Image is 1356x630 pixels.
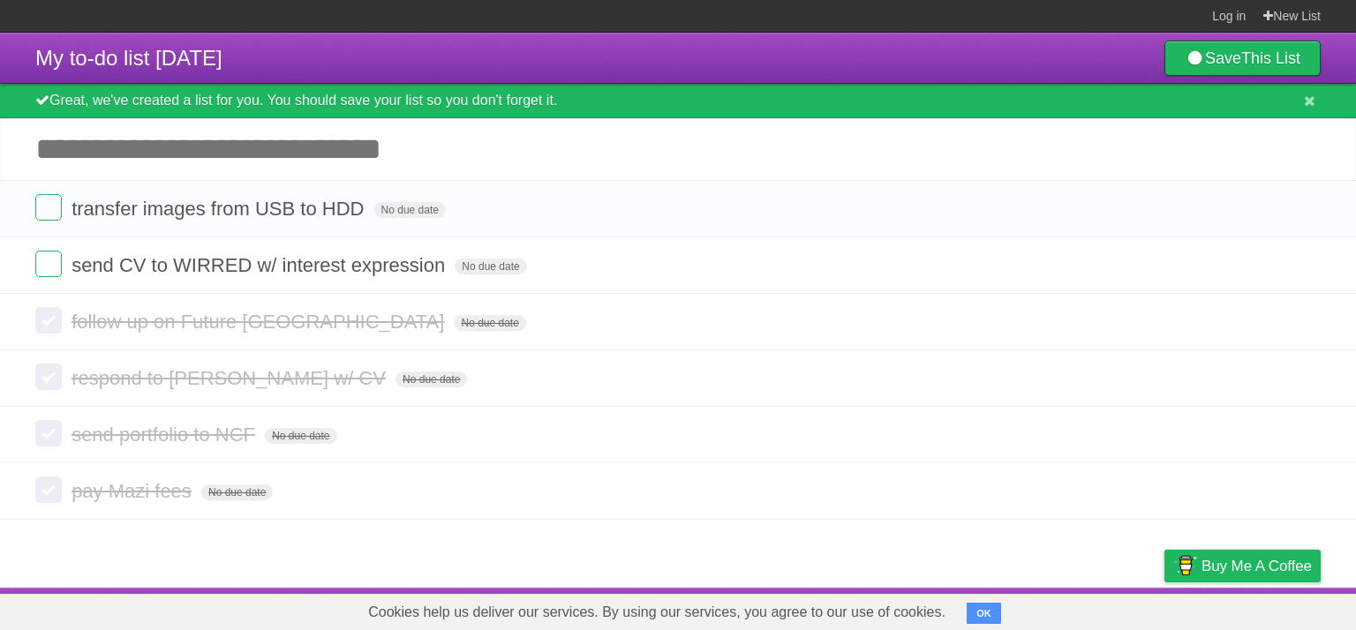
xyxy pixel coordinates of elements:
[1202,551,1312,581] span: Buy me a coffee
[1241,49,1300,67] b: This List
[72,367,390,389] span: respond to [PERSON_NAME] w/ CV
[72,424,260,446] span: send portfolio to NCF
[455,259,526,274] span: No due date
[1081,592,1120,626] a: Terms
[35,420,62,446] label: Done
[1209,592,1321,626] a: Suggest a feature
[72,198,368,220] span: transfer images from USB to HDD
[1141,592,1187,626] a: Privacy
[35,307,62,334] label: Done
[374,202,446,218] span: No due date
[35,364,62,390] label: Done
[72,311,448,333] span: follow up on Future [GEOGRAPHIC_DATA]
[35,46,222,70] span: My to-do list [DATE]
[72,480,196,502] span: pay Mazi fees
[35,251,62,277] label: Done
[72,254,449,276] span: send CV to WIRRED w/ interest expression
[350,595,963,630] span: Cookies help us deliver our services. By using our services, you agree to our use of cookies.
[1164,41,1321,76] a: SaveThis List
[1173,551,1197,581] img: Buy me a coffee
[35,476,62,503] label: Done
[930,592,967,626] a: About
[1164,550,1321,582] a: Buy me a coffee
[201,484,273,500] span: No due date
[988,592,1059,626] a: Developers
[454,315,525,331] span: No due date
[967,603,1001,624] button: OK
[265,428,336,444] span: No due date
[395,371,467,387] span: No due date
[35,194,62,221] label: Done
